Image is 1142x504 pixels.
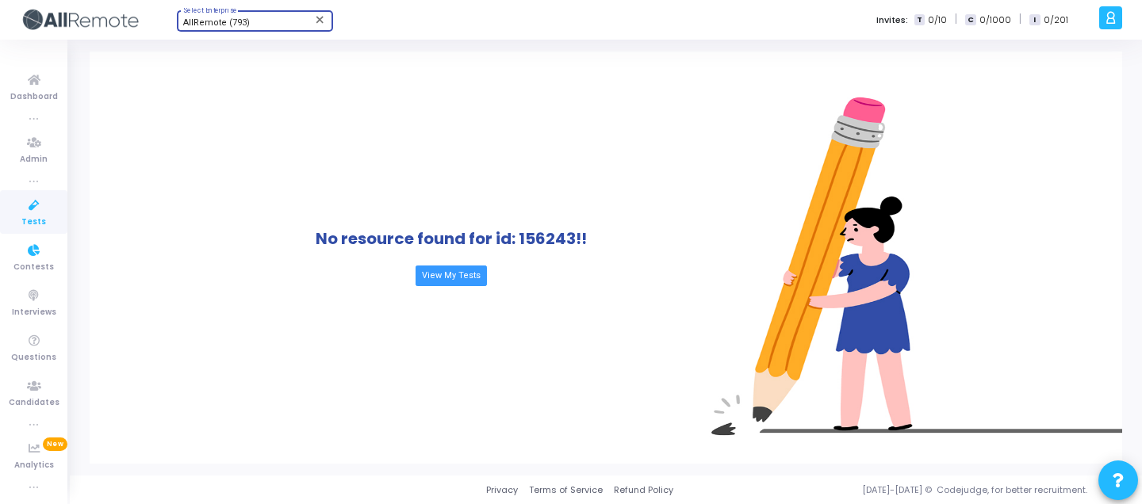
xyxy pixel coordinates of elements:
[486,483,518,497] a: Privacy
[1029,14,1040,26] span: I
[10,90,58,104] span: Dashboard
[14,459,54,472] span: Analytics
[13,261,54,274] span: Contests
[914,14,925,26] span: T
[314,13,327,26] mat-icon: Clear
[11,351,56,365] span: Questions
[183,17,250,28] span: AllRemote (793)
[1044,13,1068,27] span: 0/201
[9,396,59,410] span: Candidates
[673,483,1122,497] div: [DATE]-[DATE] © Codejudge, for better recruitment.
[43,437,67,451] span: New
[614,483,673,497] a: Refund Policy
[876,13,908,27] label: Invites:
[928,13,947,27] span: 0/10
[12,306,56,319] span: Interviews
[316,229,587,248] h1: No resource found for id: 156243!!
[416,265,487,286] a: View My Tests
[1019,11,1021,28] span: |
[979,13,1011,27] span: 0/1000
[529,483,603,497] a: Terms of Service
[955,11,957,28] span: |
[20,153,48,166] span: Admin
[20,4,139,36] img: logo
[965,14,975,26] span: C
[21,216,46,229] span: Tests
